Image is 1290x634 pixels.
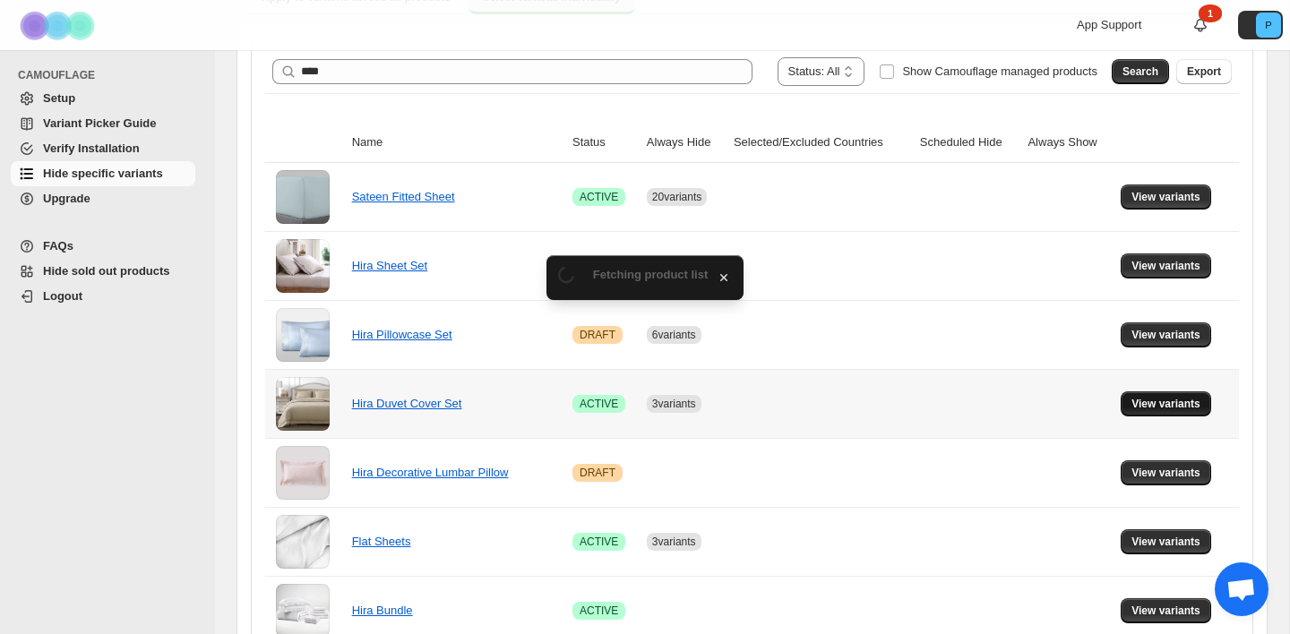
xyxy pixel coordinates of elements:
[652,398,696,410] span: 3 variants
[1265,20,1271,30] text: P
[276,446,330,500] img: Hira Decorative Lumbar Pillow
[1121,184,1211,210] button: View variants
[43,192,90,205] span: Upgrade
[580,328,615,342] span: DRAFT
[1131,259,1200,273] span: View variants
[1176,59,1232,84] button: Export
[915,123,1023,163] th: Scheduled Hide
[11,86,195,111] a: Setup
[276,377,330,431] img: Hira Duvet Cover Set
[276,308,330,362] img: Hira Pillowcase Set
[1238,11,1283,39] button: Avatar with initials P
[14,1,104,50] img: Camouflage
[11,259,195,284] a: Hide sold out products
[1022,123,1115,163] th: Always Show
[11,284,195,309] a: Logout
[580,190,618,204] span: ACTIVE
[43,116,156,130] span: Variant Picker Guide
[1191,16,1209,34] a: 1
[1112,59,1169,84] button: Search
[580,466,615,480] span: DRAFT
[580,535,618,549] span: ACTIVE
[1215,562,1268,616] a: Open chat
[18,68,202,82] span: CAMOUFLAGE
[1122,64,1158,79] span: Search
[728,123,915,163] th: Selected/Excluded Countries
[1131,466,1200,480] span: View variants
[352,397,462,410] a: Hira Duvet Cover Set
[276,515,330,569] img: Flat Sheets
[1121,598,1211,623] button: View variants
[1121,460,1211,485] button: View variants
[1199,4,1222,22] div: 1
[352,604,413,617] a: Hira Bundle
[43,289,82,303] span: Logout
[11,234,195,259] a: FAQs
[1256,13,1281,38] span: Avatar with initials P
[652,535,696,548] span: 3 variants
[11,161,195,186] a: Hide specific variants
[1131,535,1200,549] span: View variants
[43,91,75,105] span: Setup
[352,466,509,479] a: Hira Decorative Lumbar Pillow
[11,111,195,136] a: Variant Picker Guide
[276,239,330,293] img: Hira Sheet Set
[1131,397,1200,411] span: View variants
[352,190,455,203] a: Sateen Fitted Sheet
[43,264,170,278] span: Hide sold out products
[641,123,728,163] th: Always Hide
[43,167,163,180] span: Hide specific variants
[11,186,195,211] a: Upgrade
[580,397,618,411] span: ACTIVE
[1121,322,1211,347] button: View variants
[902,64,1097,78] span: Show Camouflage managed products
[43,141,140,155] span: Verify Installation
[43,239,73,253] span: FAQs
[1131,328,1200,342] span: View variants
[593,268,709,281] span: Fetching product list
[347,123,567,163] th: Name
[11,136,195,161] a: Verify Installation
[352,328,452,341] a: Hira Pillowcase Set
[1077,18,1141,31] span: App Support
[1121,391,1211,416] button: View variants
[652,329,696,341] span: 6 variants
[1187,64,1221,79] span: Export
[352,259,428,272] a: Hira Sheet Set
[652,191,701,203] span: 20 variants
[276,170,330,224] img: Sateen Fitted Sheet
[1131,604,1200,618] span: View variants
[1131,190,1200,204] span: View variants
[1121,529,1211,554] button: View variants
[1121,253,1211,278] button: View variants
[567,123,641,163] th: Status
[352,535,411,548] a: Flat Sheets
